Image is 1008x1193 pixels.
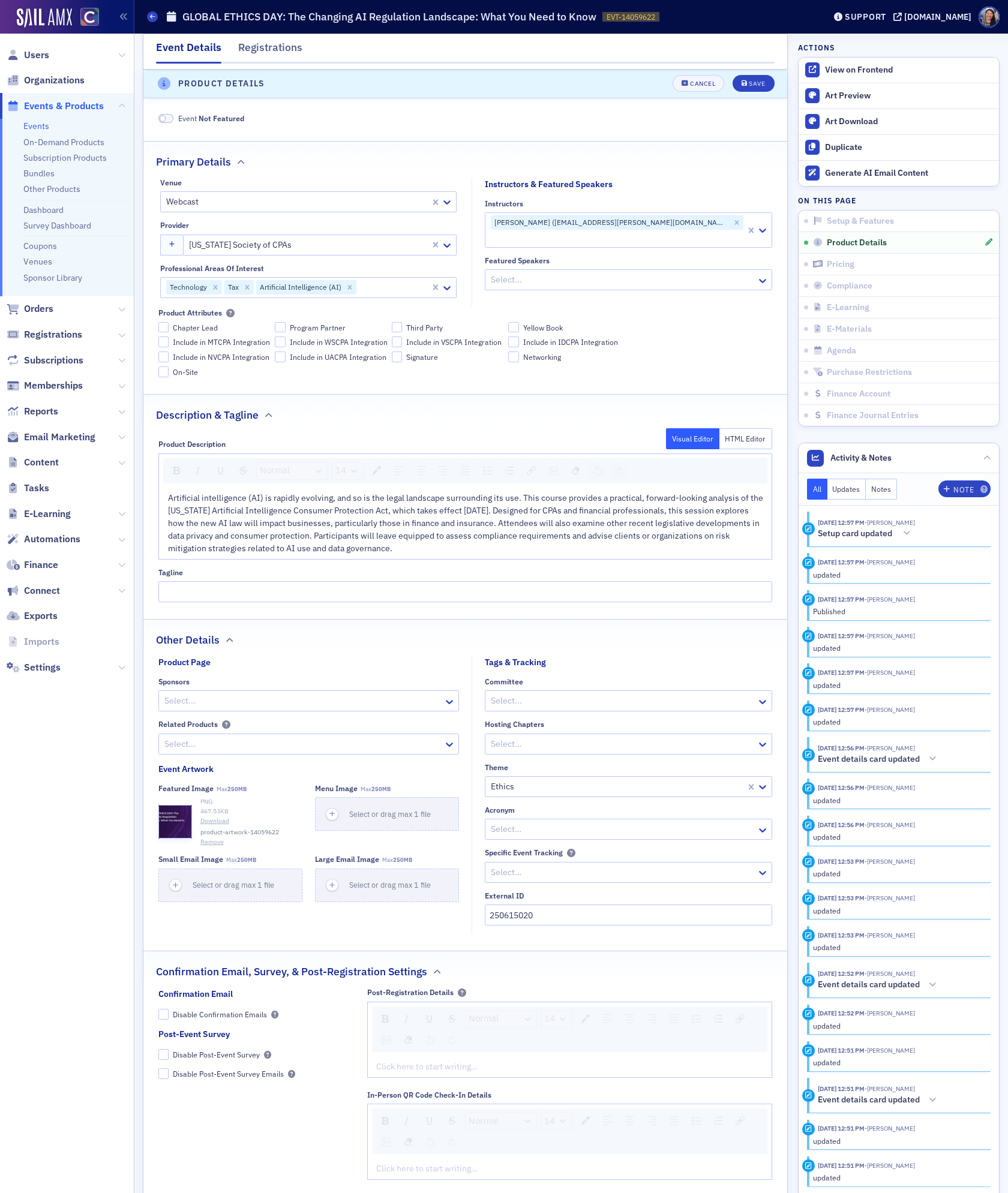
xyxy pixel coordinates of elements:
div: Activity [802,749,815,761]
h5: Event details card updated [818,754,920,765]
a: Connect [7,584,60,597]
input: Include in UACPA Integration [275,351,286,362]
span: Include in UACPA Integration [290,352,386,362]
div: rdw-font-size-control [330,462,365,480]
span: Exports [24,609,58,623]
a: Sponsor Library [23,272,82,283]
input: Include in IDCPA Integration [508,336,519,347]
div: Activity [802,593,815,606]
a: View Homepage [72,8,99,28]
span: Tiffany Carson [865,632,915,640]
div: rdw-editor [377,1162,763,1175]
button: Updates [827,479,866,500]
a: Font Size [541,1113,572,1129]
label: Include in IDCPA Integration [508,336,621,347]
span: Include in IDCPA Integration [523,337,618,347]
span: 14 [544,1012,555,1026]
a: Font Size [332,462,363,479]
button: Cancel [673,76,724,92]
span: Program Partner [290,323,346,333]
div: Bold [377,1011,393,1027]
div: View on Frontend [825,65,993,76]
div: rdw-link-control [729,1010,751,1028]
div: Ordered [710,1113,727,1129]
span: E-Learning [24,507,71,521]
span: Content [24,456,59,469]
a: Email Marketing [7,431,95,444]
time: 9/29/2025 12:57 PM [818,668,865,677]
div: Event Artwork [158,763,214,776]
div: Art Download [825,116,993,127]
button: HTML Editor [719,428,773,449]
a: Coupons [23,241,57,251]
div: Theme [485,763,508,772]
div: Undo [422,1032,439,1048]
div: Italic [189,462,207,479]
span: Select or drag max 1 file [349,809,431,819]
span: Networking [523,352,561,362]
span: Orders [24,302,53,315]
div: Update [802,667,815,680]
div: Technology [166,280,209,295]
div: rdw-toolbar [163,458,768,483]
div: Underline [421,1113,439,1129]
a: Tasks [7,482,49,495]
div: Art Preview [825,91,993,101]
span: Tiffany Carson [865,744,915,752]
time: 9/29/2025 12:57 PM [818,518,865,527]
div: Image [377,1134,395,1150]
a: Font Size [541,1011,572,1027]
a: Events [23,121,49,131]
div: Activity [802,522,815,535]
a: Art Download [799,109,999,134]
span: Include in VSCPA Integration [406,337,502,347]
a: Bundles [23,168,55,179]
span: Normal [469,1012,499,1026]
div: updated [813,795,983,806]
span: Finance [24,558,58,572]
div: Remove [567,462,584,479]
button: [DOMAIN_NAME] [893,13,976,21]
span: Yellow Book [523,323,563,333]
a: Exports [7,609,58,623]
h5: Setup card updated [818,528,892,539]
div: Featured Speakers [485,256,550,265]
div: Link [523,462,540,479]
div: rdw-link-control [520,462,542,480]
span: Email Marketing [24,431,95,444]
div: Update [802,782,815,795]
div: rdw-list-control [476,462,520,480]
div: Cancel [690,81,715,88]
span: Tiffany Carson [865,705,915,714]
span: On-Site [173,367,198,377]
div: Ordered [710,1011,727,1027]
span: Select or drag max 1 file [193,880,274,890]
button: Setup card updated [818,527,915,540]
label: On-Site [158,366,271,377]
div: Underline [212,462,230,479]
div: Right [643,1113,661,1129]
div: Registrations [238,40,302,62]
div: Underline [421,1011,439,1027]
div: Bold [377,1113,393,1129]
span: Product Details [827,238,887,248]
div: updated [813,716,983,727]
span: Tiffany Carson [865,518,915,527]
div: Strikethrough [443,1011,461,1027]
div: Artificial Intelligence (AI) [256,280,343,295]
span: Max [217,785,247,793]
div: [DOMAIN_NAME] [904,11,971,22]
div: Justify [665,1113,683,1129]
div: Italic [398,1113,416,1129]
button: All [807,479,827,500]
a: On-Demand Products [23,137,104,148]
span: Connect [24,584,60,597]
label: Include in UACPA Integration [275,351,388,362]
div: Justify [665,1011,683,1027]
div: Strikethrough [235,462,252,479]
button: Visual Editor [666,428,719,449]
div: Undo [422,1134,439,1150]
button: Save [733,76,774,92]
input: Yellow Book [508,322,519,333]
h4: On this page [798,195,1000,206]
